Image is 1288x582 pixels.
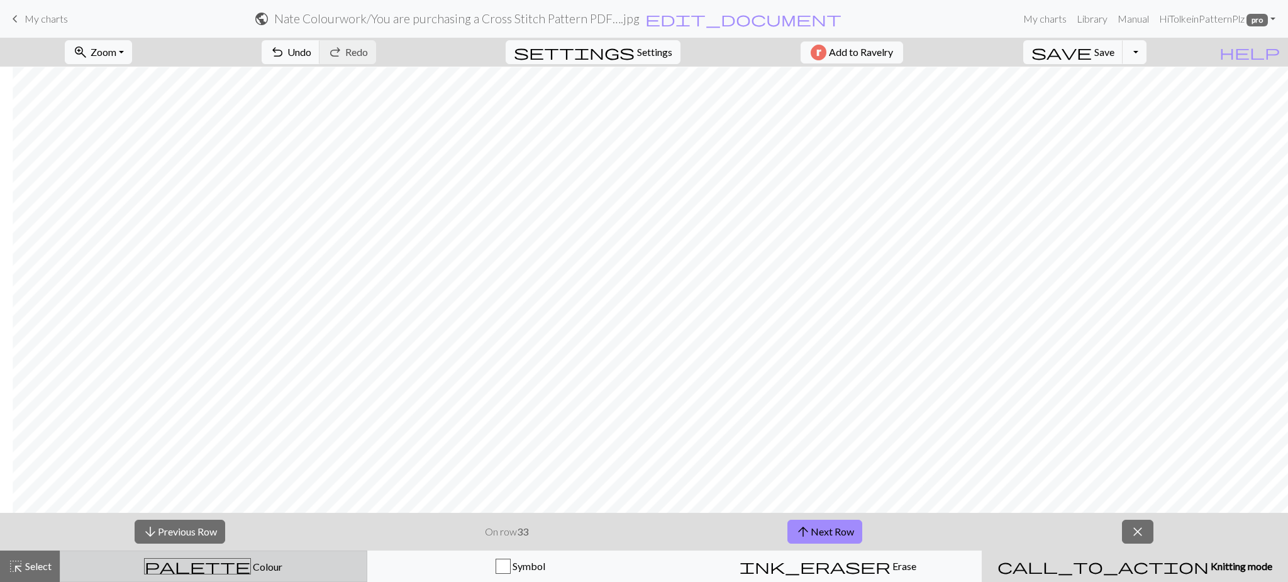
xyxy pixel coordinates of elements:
span: Add to Ravelry [829,45,893,60]
span: Zoom [91,46,116,58]
i: Settings [514,45,635,60]
a: HiTolkeinPatternPlz pro [1154,6,1280,31]
span: Symbol [511,560,545,572]
strong: 33 [517,525,528,537]
span: settings [514,43,635,61]
span: Knitting mode [1209,560,1272,572]
span: Select [23,560,52,572]
a: Manual [1113,6,1154,31]
span: ink_eraser [740,557,891,575]
span: Erase [891,560,916,572]
span: close [1130,523,1145,541]
span: My charts [25,13,68,25]
span: keyboard_arrow_left [8,10,23,28]
span: palette [145,557,250,575]
button: Erase [674,551,982,582]
h2: Nate Colourwork / You are purchasing a Cross Stitch Pattern PDF….jpg [274,11,640,26]
button: Next Row [787,520,862,544]
a: Library [1072,6,1113,31]
span: save [1031,43,1092,61]
span: Undo [287,46,311,58]
button: Previous Row [135,520,225,544]
button: Undo [262,40,320,64]
span: undo [270,43,285,61]
span: zoom_in [73,43,88,61]
button: Colour [60,551,367,582]
span: Settings [637,45,672,60]
button: Add to Ravelry [801,41,903,63]
a: My charts [8,8,68,30]
button: Zoom [65,40,132,64]
p: On row [485,524,528,539]
span: edit_document [645,10,841,28]
a: My charts [1018,6,1072,31]
span: Colour [251,561,282,573]
span: highlight_alt [8,557,23,575]
span: arrow_upward [796,523,811,541]
button: Save [1023,40,1123,64]
span: Save [1094,46,1114,58]
img: Ravelry [811,45,826,60]
button: Knitting mode [982,551,1288,582]
span: arrow_downward [143,523,158,541]
button: SettingsSettings [506,40,680,64]
span: call_to_action [997,557,1209,575]
span: help [1219,43,1280,61]
span: public [254,10,269,28]
button: Symbol [367,551,675,582]
span: pro [1246,14,1268,26]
